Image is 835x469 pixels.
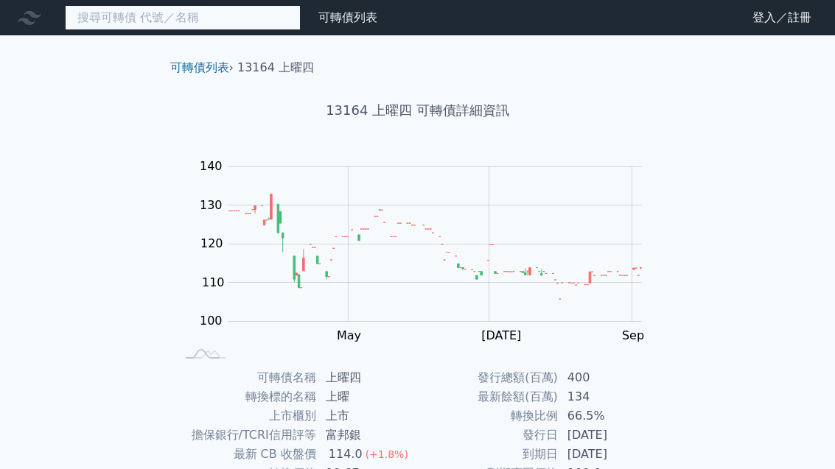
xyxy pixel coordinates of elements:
td: 發行總額(百萬) [418,368,559,387]
tspan: Sep [622,328,644,342]
td: 最新 CB 收盤價 [176,445,317,464]
span: (+1.8%) [366,448,408,460]
div: 114.0 [326,445,366,463]
a: 可轉債列表 [170,60,229,74]
td: 轉換標的名稱 [176,387,317,406]
td: [DATE] [559,445,660,464]
td: 轉換比例 [418,406,559,426]
h1: 13164 上曜四 可轉債詳細資訊 [158,100,677,121]
td: 上市 [317,406,418,426]
td: 發行日 [418,426,559,445]
td: 400 [559,368,660,387]
tspan: 130 [200,198,223,212]
td: 擔保銀行/TCRI信用評等 [176,426,317,445]
a: 可轉債列表 [318,10,377,24]
li: 13164 上曜四 [237,59,314,77]
input: 搜尋可轉債 代號／名稱 [65,5,301,30]
g: Chart [192,159,664,342]
iframe: Chat Widget [761,398,835,469]
tspan: 110 [202,275,225,289]
td: 134 [559,387,660,406]
td: 上曜四 [317,368,418,387]
tspan: 120 [200,236,223,250]
td: 66.5% [559,406,660,426]
li: › [170,59,234,77]
td: [DATE] [559,426,660,445]
td: 最新餘額(百萬) [418,387,559,406]
tspan: [DATE] [481,328,521,342]
tspan: 100 [200,314,223,328]
div: 聊天小工具 [761,398,835,469]
td: 上市櫃別 [176,406,317,426]
tspan: 140 [200,159,223,173]
tspan: May [337,328,361,342]
a: 登入／註冊 [741,6,823,29]
td: 可轉債名稱 [176,368,317,387]
td: 上曜 [317,387,418,406]
td: 富邦銀 [317,426,418,445]
td: 到期日 [418,445,559,464]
